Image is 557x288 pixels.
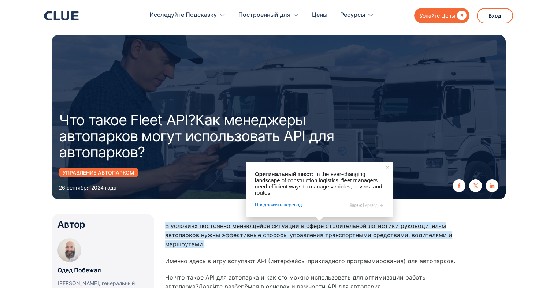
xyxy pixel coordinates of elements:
ya-tr-span: Что такое Fleet API? [59,111,196,129]
img: значок linkedin [490,183,494,188]
ya-tr-span: 26 сентября 2024 года [59,184,116,191]
img: значок facebook [457,183,461,188]
span: Оригинальный текст: [255,171,314,177]
div: Ресурсы [340,4,374,27]
ya-tr-span: Построенный для [238,10,290,19]
ya-tr-span: Исследуйте Подсказку [149,10,217,19]
a: Цены [312,4,327,27]
ya-tr-span: Узнайте Цены [420,12,455,19]
a: Узнайте Цены [414,8,469,23]
span: Предложить перевод [255,202,302,208]
span: In the ever-changing landscape of construction logistics, fleet managers need efficient ways to m... [255,171,384,196]
ya-tr-span: Как менеджеры автопарков могут использовать API для автопарков? [59,111,334,161]
ya-tr-span: Автор [57,219,85,230]
div: Построенный для [238,4,299,27]
a: Вход [477,8,513,23]
img: Одед Побежал [57,238,81,262]
ya-tr-span: В условиях постоянно меняющейся ситуации в сфере строительной логистики руководителям автопарков ... [165,222,452,248]
ya-tr-span: Вход [489,12,501,19]
a: Управление автопарком [59,168,138,177]
ya-tr-span: Именно здесь в игру вступают API (интерфейсы прикладного программирования) для автопарков. [165,257,455,265]
ya-tr-span: Цены [312,10,327,19]
ya-tr-span: Ресурсы [340,10,365,19]
ya-tr-span: Управление автопарком [63,169,134,176]
img: значок Twitter X [473,183,478,188]
ya-tr-span:  [457,11,467,20]
div: Исследуйте Подсказку [149,4,226,27]
p: Одед Побежал [57,266,101,275]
